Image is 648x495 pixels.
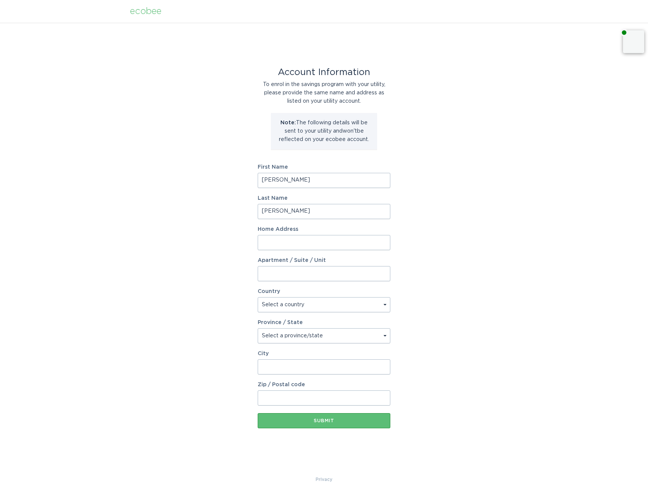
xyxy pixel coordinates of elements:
a: Privacy Policy & Terms of Use [316,475,332,484]
label: Country [258,289,280,294]
div: Account Information [258,68,390,77]
strong: Note: [280,120,296,125]
label: Last Name [258,196,390,201]
label: Apartment / Suite / Unit [258,258,390,263]
label: City [258,351,390,356]
button: Submit [258,413,390,428]
label: Home Address [258,227,390,232]
p: The following details will be sent to your utility and won't be reflected on your ecobee account. [277,119,371,144]
div: ecobee [130,7,161,16]
div: To enrol in the savings program with your utility, please provide the same name and address as li... [258,80,390,105]
label: Province / State [258,320,303,325]
label: Zip / Postal code [258,382,390,387]
div: Submit [261,418,387,423]
label: First Name [258,164,390,170]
